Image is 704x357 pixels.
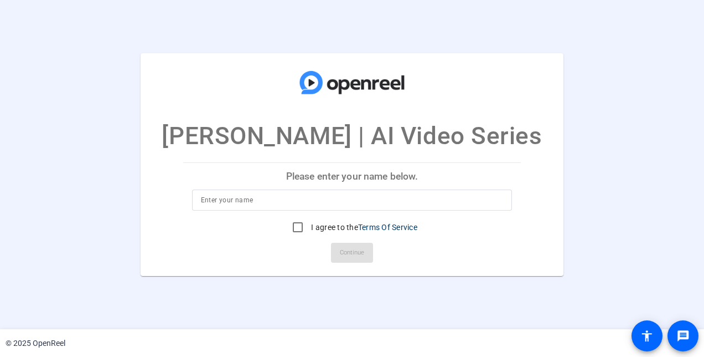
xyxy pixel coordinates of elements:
[309,222,417,233] label: I agree to the
[358,223,417,232] a: Terms Of Service
[201,193,504,207] input: Enter your name
[6,338,65,349] div: © 2025 OpenReel
[640,329,654,343] mat-icon: accessibility
[676,329,690,343] mat-icon: message
[183,163,521,190] p: Please enter your name below.
[162,118,542,154] p: [PERSON_NAME] | AI Video Series
[297,64,407,101] img: company-logo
